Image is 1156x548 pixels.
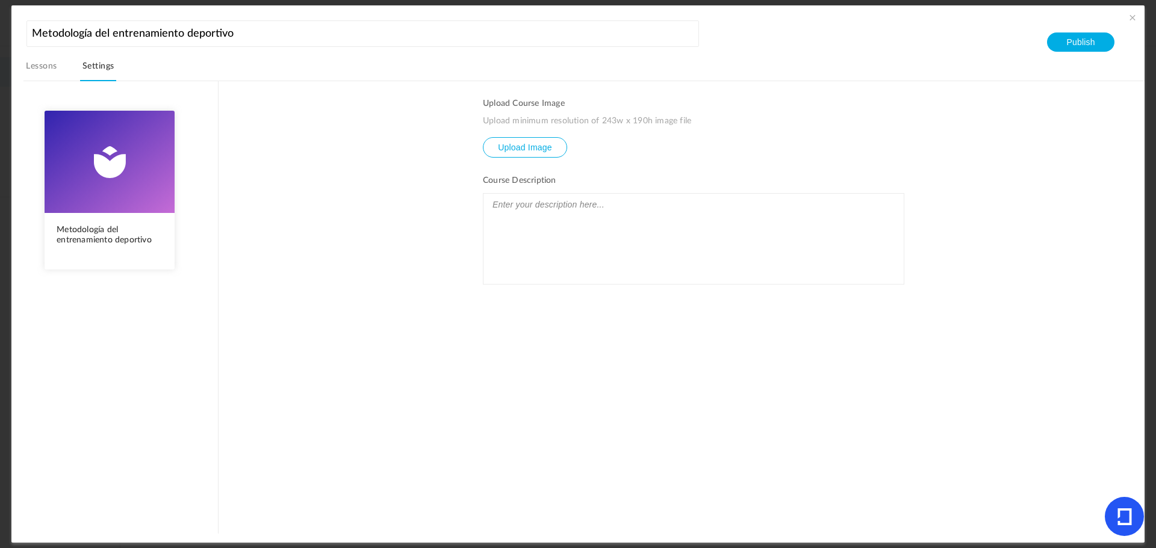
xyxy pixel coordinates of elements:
h2: Metodología del entrenamiento deportivo [57,225,163,245]
button: Publish [1047,32,1114,52]
h3: Upload Course Image [483,99,904,109]
p: Upload minimum resolution of 243w x 190h image file [483,116,904,126]
img: default-voilet.svg [45,111,175,213]
button: Upload Image [483,137,567,158]
h3: Course Description [483,176,904,186]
